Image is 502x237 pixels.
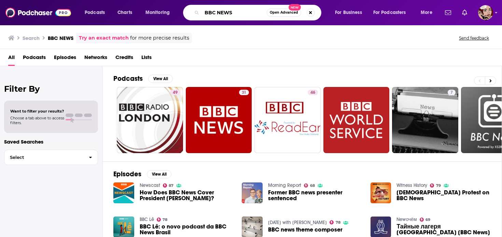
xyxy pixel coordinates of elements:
[163,183,174,188] a: 87
[117,87,183,153] a: 49
[79,34,129,42] a: Try an exact match
[448,90,456,95] a: 7
[310,89,315,96] span: 46
[190,5,328,20] div: Search podcasts, credits, & more...
[308,90,318,95] a: 46
[54,52,76,66] a: Episodes
[157,218,168,222] a: 78
[416,7,441,18] button: open menu
[396,217,417,222] a: Newочём
[254,87,321,153] a: 46
[113,74,143,83] h2: Podcasts
[396,224,491,235] span: Тайные лагеря [GEOGRAPHIC_DATA] [BBC News]
[4,150,98,165] button: Select
[48,35,73,41] h3: BBC NEWS
[396,190,491,201] a: Lesbian Protest on BBC News
[84,52,107,66] a: Networks
[421,8,432,17] span: More
[396,224,491,235] a: Тайные лагеря Китая [BBC News]
[369,7,416,18] button: open menu
[289,4,301,11] span: New
[430,183,441,188] a: 79
[242,182,263,203] img: Former BBC news presenter sentenced
[113,7,136,18] a: Charts
[8,52,15,66] a: All
[310,184,315,187] span: 68
[113,182,134,203] img: How Does BBC News Cover President Trump?
[140,182,160,188] a: Newscast
[304,183,315,188] a: 68
[270,11,298,14] span: Open Advanced
[113,170,171,178] a: EpisodesView All
[23,35,40,41] h3: Search
[239,90,249,95] a: 31
[392,87,458,153] a: 7
[330,7,371,18] button: open menu
[10,109,64,114] span: Want to filter your results?
[330,220,340,224] a: 78
[115,52,133,66] a: Credits
[113,170,141,178] h2: Episodes
[459,7,470,18] a: Show notifications dropdown
[268,182,301,188] a: Morning Report
[85,8,105,17] span: Podcasts
[426,218,430,221] span: 69
[117,8,132,17] span: Charts
[145,8,170,17] span: Monitoring
[169,184,173,187] span: 87
[335,8,362,17] span: For Business
[4,155,83,160] span: Select
[113,74,173,83] a: PodcastsView All
[148,75,173,83] button: View All
[442,7,454,18] a: Show notifications dropdown
[173,89,178,96] span: 49
[23,52,46,66] a: Podcasts
[80,7,114,18] button: open menu
[186,87,252,153] a: 31
[268,220,327,225] a: Today with Claire Byrne
[450,89,453,96] span: 7
[141,7,179,18] button: open menu
[268,227,343,233] a: BBC news theme composer
[478,5,493,20] img: User Profile
[147,170,171,178] button: View All
[170,90,180,95] a: 49
[163,218,167,221] span: 78
[373,8,406,17] span: For Podcasters
[4,84,98,94] h2: Filter By
[267,9,301,17] button: Open AdvancedNew
[4,138,98,145] p: Saved Searches
[457,35,491,41] button: Send feedback
[436,184,441,187] span: 79
[140,217,154,222] a: BBC Lê
[478,5,493,20] span: Logged in as NBM-Suzi
[140,224,234,235] a: BBC Lê: o novo podcast da BBC News Brasil
[336,221,340,224] span: 78
[371,182,391,203] img: Lesbian Protest on BBC News
[140,190,234,201] a: How Does BBC News Cover President Trump?
[268,190,362,201] a: Former BBC news presenter sentenced
[478,5,493,20] button: Show profile menu
[396,182,427,188] a: Witness History
[5,6,71,19] img: Podchaser - Follow, Share and Rate Podcasts
[10,116,64,125] span: Choose a tab above to access filters.
[141,52,152,66] a: Lists
[396,190,491,201] span: [DEMOGRAPHIC_DATA] Protest on BBC News
[140,190,234,201] span: How Does BBC News Cover President [PERSON_NAME]?
[202,7,267,18] input: Search podcasts, credits, & more...
[420,218,431,222] a: 69
[242,89,246,96] span: 31
[130,34,189,42] span: for more precise results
